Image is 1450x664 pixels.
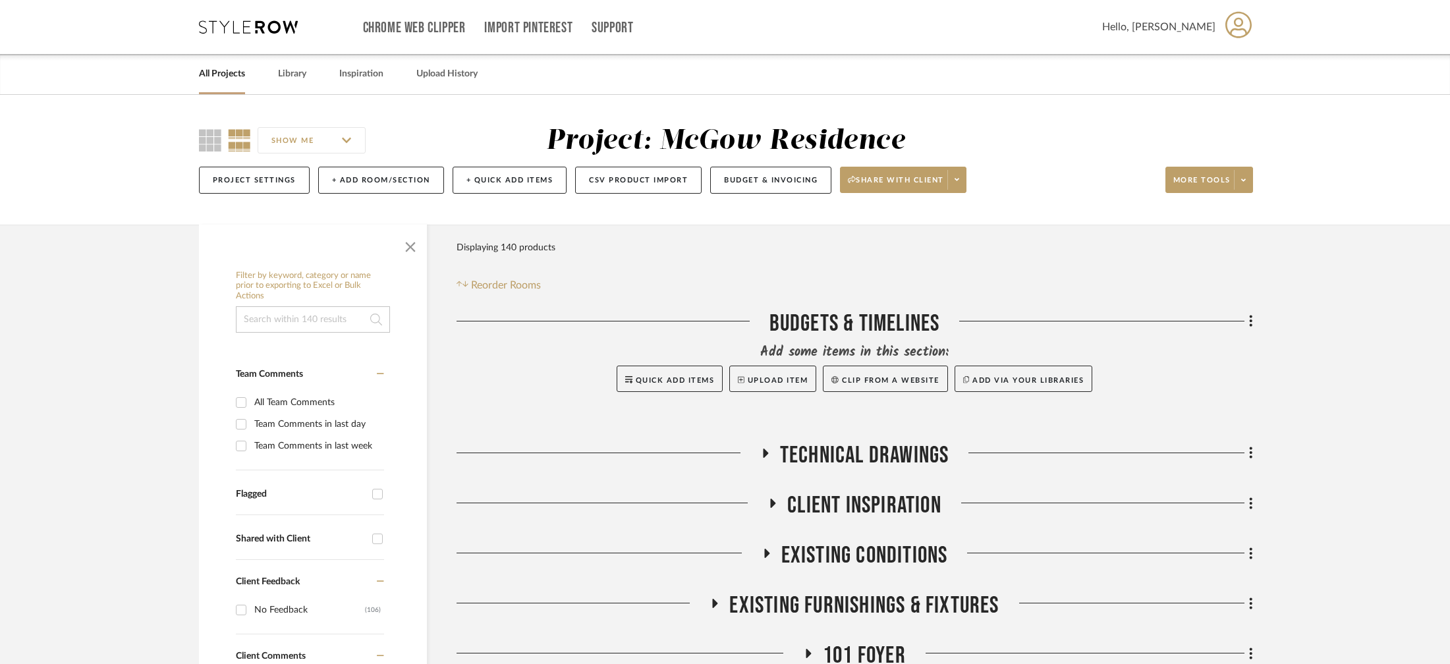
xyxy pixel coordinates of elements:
div: Project: McGow Residence [546,127,905,155]
a: All Projects [199,65,245,83]
a: Chrome Web Clipper [363,22,466,34]
button: Upload Item [729,366,816,392]
span: More tools [1173,175,1231,195]
button: Quick Add Items [617,366,723,392]
a: Support [592,22,633,34]
span: Existing Conditions [781,541,948,570]
button: + Add Room/Section [318,167,444,194]
span: Team Comments [236,370,303,379]
button: Reorder Rooms [457,277,542,293]
span: Technical Drawings [780,441,949,470]
div: Team Comments in last week [254,435,381,456]
div: Add some items in this section: [457,343,1253,362]
div: Shared with Client [236,534,366,545]
a: Import Pinterest [484,22,572,34]
button: + Quick Add Items [453,167,567,194]
div: Flagged [236,489,366,500]
a: Library [278,65,306,83]
button: Share with client [840,167,966,193]
button: CSV Product Import [575,167,702,194]
button: Budget & Invoicing [710,167,831,194]
button: Add via your libraries [955,366,1093,392]
div: All Team Comments [254,392,381,413]
input: Search within 140 results [236,306,390,333]
span: Client Comments [236,651,306,661]
span: Client Feedback [236,577,300,586]
button: Close [397,231,424,258]
span: Quick Add Items [636,377,715,384]
button: Project Settings [199,167,310,194]
span: Hello, [PERSON_NAME] [1102,19,1215,35]
div: No Feedback [254,599,365,621]
a: Upload History [416,65,478,83]
span: Share with client [848,175,944,195]
span: Existing Furnishings & Fixtures [729,592,999,620]
button: More tools [1165,167,1253,193]
div: Team Comments in last day [254,414,381,435]
div: (106) [365,599,381,621]
div: Displaying 140 products [457,235,555,261]
h6: Filter by keyword, category or name prior to exporting to Excel or Bulk Actions [236,271,390,302]
button: Clip from a website [823,366,947,392]
span: Client Inspiration [787,491,941,520]
a: Inspiration [339,65,383,83]
span: Reorder Rooms [471,277,541,293]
